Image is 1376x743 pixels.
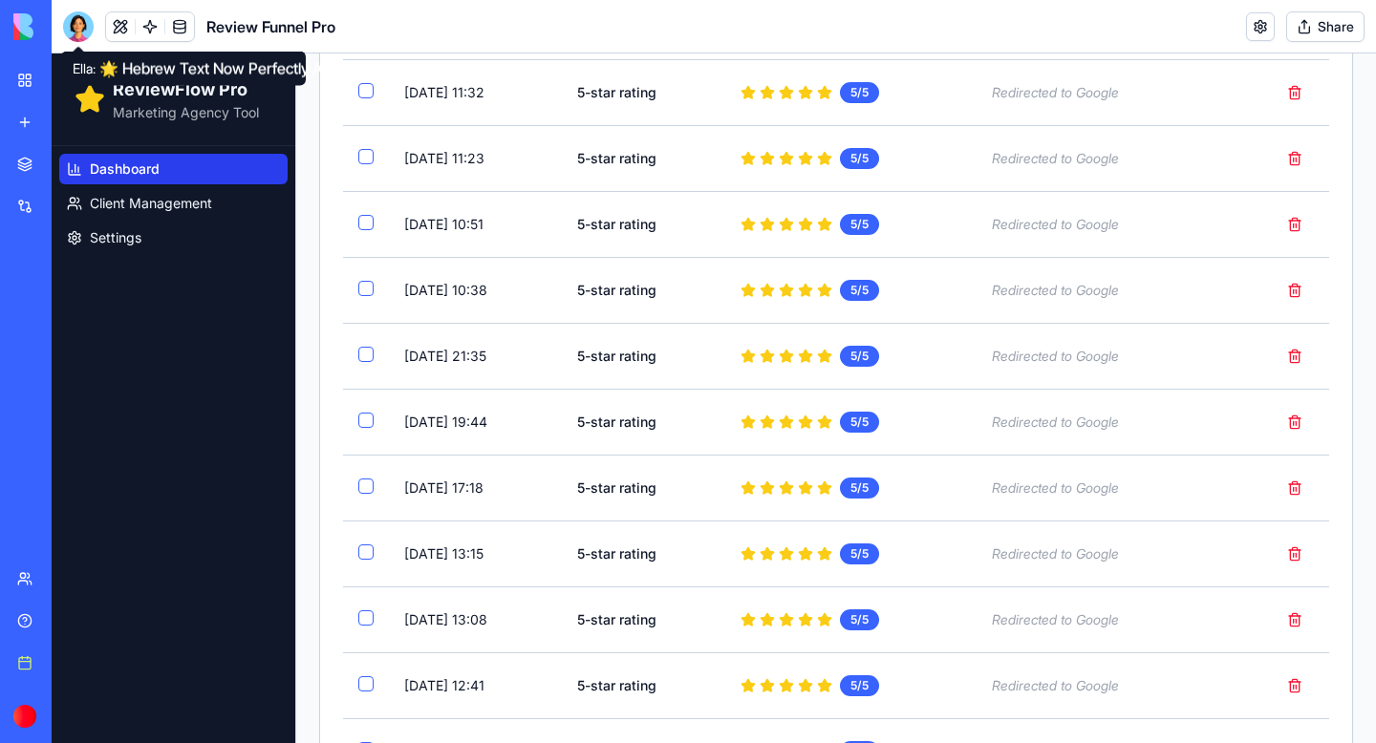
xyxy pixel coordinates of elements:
button: Select review from null [307,689,322,704]
td: [DATE] 13:15 [337,467,510,533]
a: Settings [8,169,236,200]
td: [DATE] 19:44 [337,335,510,401]
div: 5 /5 [788,556,828,577]
span: Redirected to Google [940,162,1067,179]
div: 5 /5 [788,358,828,379]
div: 5 /5 [788,688,828,709]
td: [DATE] 13:08 [337,533,510,599]
span: Redirected to Google [940,31,1067,47]
tr: Click to view review details [291,203,1278,269]
div: 5 /5 [788,160,828,181]
button: Select review from null [307,227,322,243]
button: Select review from null [307,30,322,45]
span: Redirected to Google [940,624,1067,640]
div: 5-star rating [526,161,658,180]
div: 5-star rating [526,689,658,708]
div: 5-star rating [526,96,658,115]
p: Marketing Agency Tool [61,50,207,69]
span: Redirected to Google [940,426,1067,442]
span: Redirected to Google [940,96,1067,113]
h1: ReviewFlow Pro [61,23,207,50]
span: Redirected to Google [940,294,1067,310]
a: Client Management [8,135,236,165]
span: Client Management [38,140,161,159]
span: Redirected to Google [940,558,1067,574]
button: Select review from null [307,491,322,506]
tr: Click to view review details [291,269,1278,335]
div: 5-star rating [526,623,658,642]
tr: Click to view review details [291,665,1278,731]
button: Share [1286,11,1365,42]
tr: Click to view review details [291,401,1278,467]
span: Settings [38,175,90,194]
tr: Click to view review details [291,72,1278,138]
div: 5 /5 [788,622,828,643]
tr: Click to view review details [291,533,1278,599]
div: 5-star rating [526,293,658,312]
span: Redirected to Google [940,492,1067,508]
div: 5-star rating [526,227,658,246]
td: [DATE] 11:32 [337,6,510,72]
div: 5 /5 [788,292,828,313]
button: Select review from null [307,96,322,111]
button: Select review from null [307,623,322,638]
span: Redirected to Google [940,360,1067,376]
td: [DATE] 17:18 [337,401,510,467]
div: 5-star rating [526,491,658,510]
div: 5 /5 [788,95,828,116]
div: 5-star rating [526,359,658,378]
div: 5 /5 [788,490,828,511]
div: 5-star rating [526,557,658,576]
td: [DATE] 10:51 [337,138,510,203]
tr: Click to view review details [291,599,1278,665]
span: Dashboard [38,106,108,125]
td: [DATE] 10:38 [337,203,510,269]
div: 5-star rating [526,30,658,49]
tr: Click to view review details [291,335,1278,401]
td: [DATE] 21:35 [337,269,510,335]
tr: Click to view review details [291,6,1278,72]
div: 5 /5 [788,226,828,247]
button: Select review from null [307,161,322,177]
tr: Click to view review details [291,467,1278,533]
button: Select review from null [307,557,322,572]
button: Select review from null [307,425,322,440]
h1: Review Funnel Pro [206,15,335,38]
span: Redirected to Google [940,228,1067,244]
td: [DATE] 12:41 [337,599,510,665]
td: [DATE] 11:23 [337,72,510,138]
img: ACg8ocKkVFSaPLrOoQeBSeFMyjk5rxEBDp8JnGzG-yG5m9aS5dipWHRM=s96-c [13,705,36,728]
img: logo [13,13,132,40]
td: [DATE] 11:33 [337,665,510,731]
div: 5 /5 [788,29,828,50]
a: Dashboard [8,100,236,131]
div: 5 /5 [788,424,828,445]
button: Select review from null [307,293,322,308]
div: 5-star rating [526,425,658,444]
button: Select review from null [307,359,322,374]
tr: Click to view review details [291,138,1278,203]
